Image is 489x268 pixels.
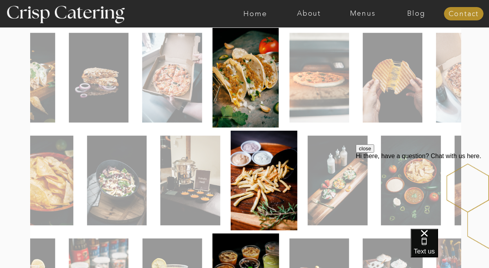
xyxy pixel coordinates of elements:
iframe: podium webchat widget prompt [356,144,489,239]
a: Contact [444,10,484,18]
iframe: podium webchat widget bubble [411,229,489,268]
a: Blog [389,10,443,18]
a: Home [228,10,282,18]
a: Menus [336,10,389,18]
a: About [282,10,336,18]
